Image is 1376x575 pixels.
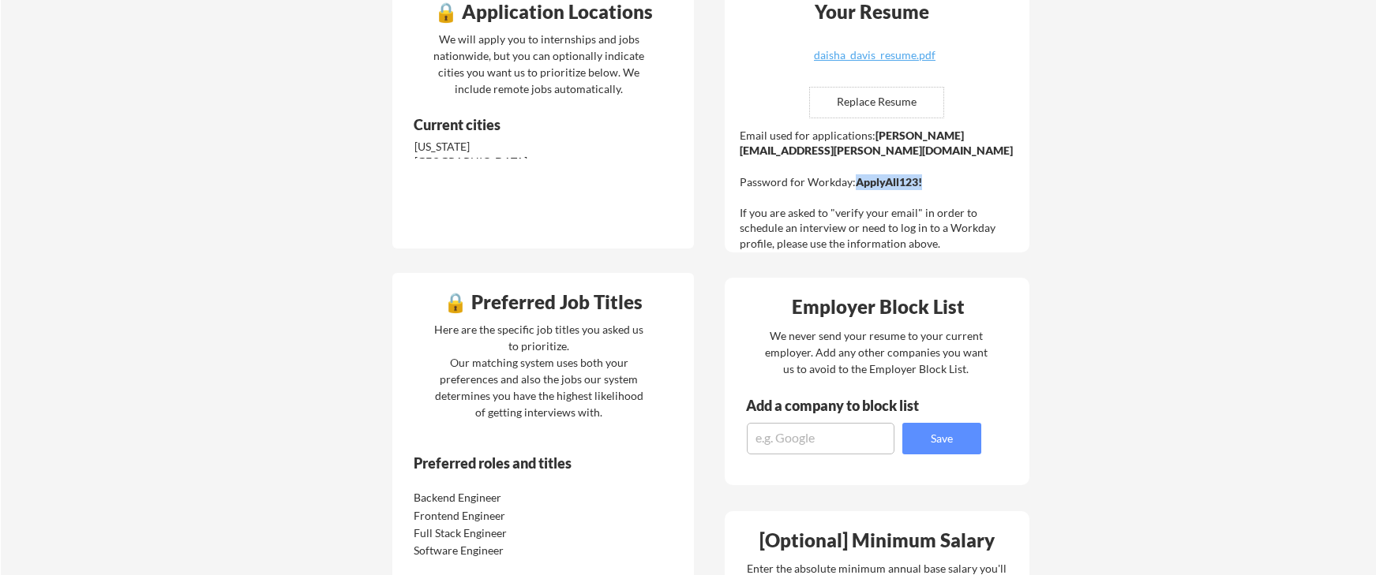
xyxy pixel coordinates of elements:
[731,297,1025,316] div: Employer Block List
[730,531,1024,550] div: [Optional] Minimum Salary
[414,456,628,470] div: Preferred roles and titles
[414,139,581,185] div: [US_STATE][GEOGRAPHIC_DATA], [GEOGRAPHIC_DATA]
[740,129,1013,158] strong: [PERSON_NAME][EMAIL_ADDRESS][PERSON_NAME][DOMAIN_NAME]
[793,2,950,21] div: Your Resume
[414,543,580,558] div: Software Engineer
[856,175,922,189] strong: ApplyAll123!
[781,50,969,61] div: daisha_davis_resume.pdf
[763,327,988,377] div: We never send your resume to your current employer. Add any other companies you want us to avoid ...
[414,118,632,132] div: Current cities
[746,398,943,413] div: Add a company to block list
[740,128,1018,252] div: Email used for applications: Password for Workday: If you are asked to "verify your email" in ord...
[430,31,647,97] div: We will apply you to internships and jobs nationwide, but you can optionally indicate cities you ...
[902,423,981,454] button: Save
[430,321,647,420] div: Here are the specific job titles you asked us to prioritize. Our matching system uses both your p...
[414,490,580,506] div: Backend Engineer
[414,525,580,541] div: Full Stack Engineer
[396,2,690,21] div: 🔒 Application Locations
[414,508,580,524] div: Frontend Engineer
[781,50,969,74] a: daisha_davis_resume.pdf
[396,293,690,312] div: 🔒 Preferred Job Titles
